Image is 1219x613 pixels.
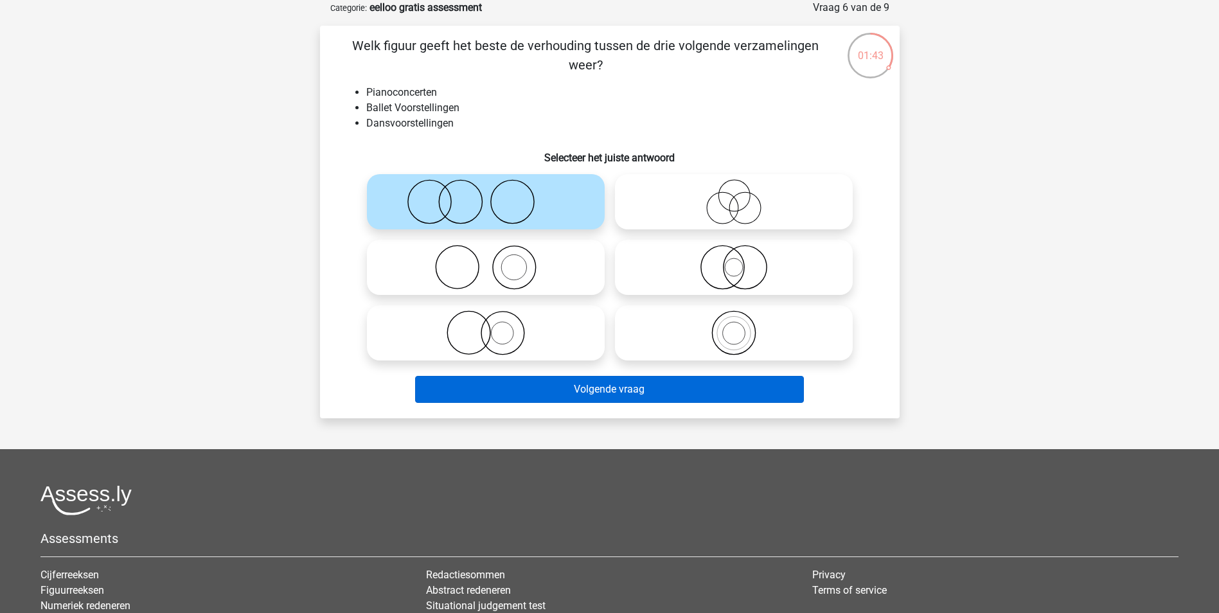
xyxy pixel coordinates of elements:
a: Privacy [812,569,846,581]
li: Dansvoorstellingen [366,116,879,131]
h5: Assessments [40,531,1179,546]
a: Redactiesommen [426,569,505,581]
a: Figuurreeksen [40,584,104,596]
a: Terms of service [812,584,887,596]
a: Situational judgement test [426,600,546,612]
strong: eelloo gratis assessment [369,1,482,13]
a: Abstract redeneren [426,584,511,596]
a: Numeriek redeneren [40,600,130,612]
small: Categorie: [330,3,367,13]
li: Pianoconcerten [366,85,879,100]
div: 01:43 [846,31,894,64]
img: Assessly logo [40,485,132,515]
p: Welk figuur geeft het beste de verhouding tussen de drie volgende verzamelingen weer? [341,36,831,75]
button: Volgende vraag [415,376,804,403]
li: Ballet Voorstellingen [366,100,879,116]
a: Cijferreeksen [40,569,99,581]
h6: Selecteer het juiste antwoord [341,141,879,164]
